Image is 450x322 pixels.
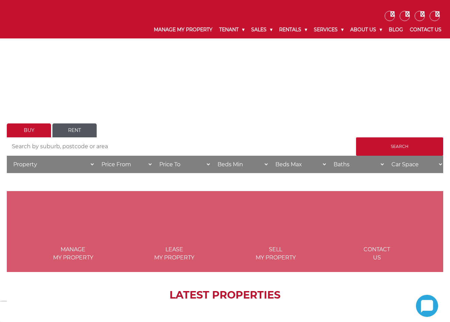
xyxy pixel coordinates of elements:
[226,218,326,261] a: Sell my property Sellmy Property
[125,218,225,261] a: Lease my property Leasemy Property
[53,201,94,242] img: Manage my Property
[23,218,123,261] a: Manage my Property Managemy Property
[7,137,356,156] input: Search by suburb, postcode or area
[5,10,70,28] img: Noonan Real Estate Agency
[150,21,216,38] a: Manage My Property
[226,245,326,262] span: Sell my Property
[248,21,276,38] a: Sales
[347,21,385,38] a: About Us
[356,137,443,156] input: Search
[255,201,296,242] img: Sell my property
[356,201,397,242] img: ICONS
[276,21,310,38] a: Rentals
[385,21,406,38] a: Blog
[52,123,97,137] a: Rent
[7,123,51,137] a: Buy
[24,289,426,301] h2: LATEST PROPERTIES
[23,245,123,262] span: Manage my Property
[406,21,445,38] a: Contact Us
[125,245,225,262] span: Lease my Property
[310,21,347,38] a: Services
[7,94,443,106] h1: LET'S FIND YOUR HOME
[154,201,195,242] img: Lease my property
[327,245,427,262] span: Contact Us
[216,21,248,38] a: Tenant
[327,218,427,261] a: ICONS ContactUs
